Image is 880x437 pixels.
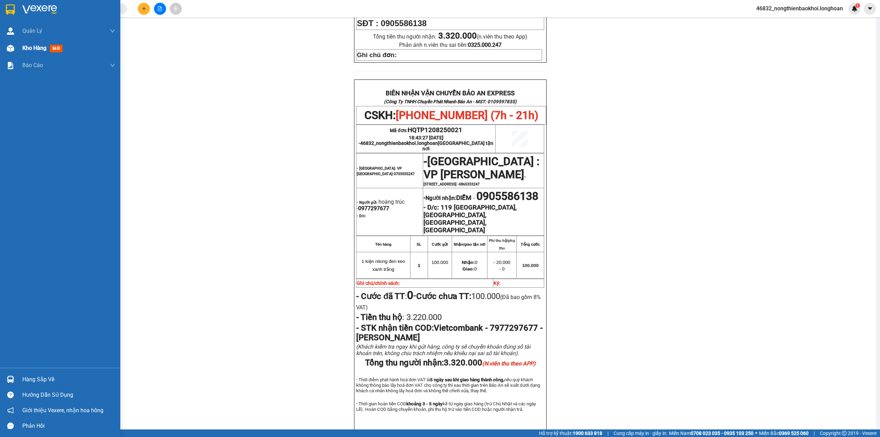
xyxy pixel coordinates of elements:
span: 18:43:27 [DATE] [3,47,43,53]
span: Mã đơn: [390,128,463,133]
strong: Cước gửi [432,242,448,246]
span: (n.viên thu theo App) [438,33,527,40]
span: 1 [856,3,859,8]
span: 0703555247 [394,172,415,176]
span: - [423,155,427,168]
img: warehouse-icon [7,376,14,383]
span: ⚪️ [755,432,757,435]
strong: Cước chưa TT: [416,291,471,301]
span: - STK nhận tiền COD: [356,323,543,342]
span: 0905586138 [381,19,427,28]
span: DIỄM [456,194,471,202]
strong: 1900 633 818 [573,430,602,436]
strong: - Cước đã TT [356,291,405,301]
span: | [814,429,815,437]
span: Phản ánh n.viên thu sai tiền: [399,42,502,48]
span: 18:43:27 [DATE] - [359,135,493,151]
div: Hàng sắp về [22,374,115,385]
strong: PHIẾU DÁN LÊN HÀNG [46,3,136,12]
span: (Khách kiểm tra ngay khi gửi hàng, công ty sẽ chuyển khoản đúng số tài khoản trên, không chịu trá... [356,343,530,356]
span: 46832_nongthienbaokhoi.longhoan [360,140,493,151]
span: Miền Bắc [759,429,808,437]
span: Quản Lý [22,26,42,35]
strong: Nhận: [462,260,475,265]
strong: Giao: [462,266,474,271]
span: 0865333247 [459,182,480,186]
span: 0977297677 [358,205,389,212]
span: Báo cáo [22,61,43,70]
span: file-add [157,6,162,11]
span: Mã đơn: HQTP1208250021 [3,37,106,46]
button: aim [170,3,182,15]
strong: khoảng 3 - 5 ngày [406,401,443,406]
span: message [7,423,14,429]
div: Hướng dẫn sử dụng [22,390,115,400]
strong: Ghi chú đơn: [357,51,397,58]
span: Cung cấp máy in - giấy in: [614,429,667,437]
span: Hỗ trợ kỹ thuật: [539,429,602,437]
div: Phản hồi [22,421,115,431]
span: [STREET_ADDRESS] - [423,182,480,186]
span: [GEOGRAPHIC_DATA] tận nơi [422,140,494,151]
strong: 0 [407,289,413,302]
strong: - D/c: [423,204,439,211]
span: 0 [462,266,476,271]
span: Kho hàng [22,45,46,51]
img: icon-new-feature [851,6,858,12]
span: 1 kiện nilong đen keo xanh trắng [362,259,405,272]
span: - 20.000 [494,260,510,265]
span: down [110,28,115,34]
span: : [356,291,416,301]
span: 0905586138 [476,190,538,203]
button: plus [138,3,150,15]
span: - 0 [499,266,505,271]
img: solution-icon [7,62,14,69]
span: HQTP1208250021 [408,126,462,134]
strong: SĐT : [357,19,378,28]
strong: - Tiền thu hộ [356,312,402,322]
span: question-circle [7,392,14,398]
span: [GEOGRAPHIC_DATA] : VP [PERSON_NAME] [423,155,539,181]
span: Giới thiệu Vexere, nhận hoa hồng [22,406,103,415]
img: logo-vxr [6,4,15,15]
span: down [110,63,115,68]
strong: 5 ngày sau khi giao hàng thành công, [430,377,504,382]
span: CÔNG TY TNHH CHUYỂN PHÁT NHANH BẢO AN [60,15,126,27]
strong: - [423,194,471,202]
strong: BIÊN NHẬN VẬN CHUYỂN BẢO AN EXPRESS [386,89,515,97]
span: 46832_nongthienbaokhoi.longhoan [751,4,848,13]
span: : [356,312,442,322]
button: caret-down [864,3,876,15]
strong: Ký: [494,280,500,286]
strong: 0708 023 035 - 0935 103 250 [691,430,753,436]
span: mới [50,45,63,52]
strong: (Công Ty TNHH Chuyển Phát Nhanh Bảo An - MST: 0109597835) [384,99,517,104]
span: Người nhận: [426,195,471,201]
img: warehouse-icon [7,28,14,35]
strong: Nhận/giao tận nơi [454,242,485,246]
span: 100.000 [431,260,448,265]
span: Tổng thu người nhận: [365,358,536,367]
span: - Thời gian hoàn tiền COD kể từ ngày giao hàng (trừ Chủ Nhật và các ngày Lễ). Hoàn COD bằng chuyể... [356,401,536,412]
strong: 3.320.000 [438,31,477,41]
strong: 119 [GEOGRAPHIC_DATA], [GEOGRAPHIC_DATA], [GEOGRAPHIC_DATA], [GEOGRAPHIC_DATA] [423,204,517,234]
span: 100.000 [522,263,539,268]
span: plus [142,6,146,11]
span: copyright [842,431,847,436]
strong: Tổng cước [521,242,540,246]
strong: - D/c: [357,214,366,218]
span: 0 [462,260,477,265]
span: 3.320.000 [444,358,536,367]
strong: - Người gửi: [357,200,377,205]
strong: Tên hàng [375,242,391,246]
button: file-add [154,3,166,15]
strong: 0369 525 060 [779,430,808,436]
strong: Phí thu hộ/phụ thu [489,238,515,250]
span: - [471,195,476,201]
strong: CSKH: [19,15,36,21]
span: [PHONE_NUMBER] [3,15,52,27]
span: | [607,429,608,437]
span: hoàng trúc - [357,199,405,212]
strong: SL [417,242,421,246]
span: Vietcombank - 7977297677 - [PERSON_NAME] [356,323,543,342]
